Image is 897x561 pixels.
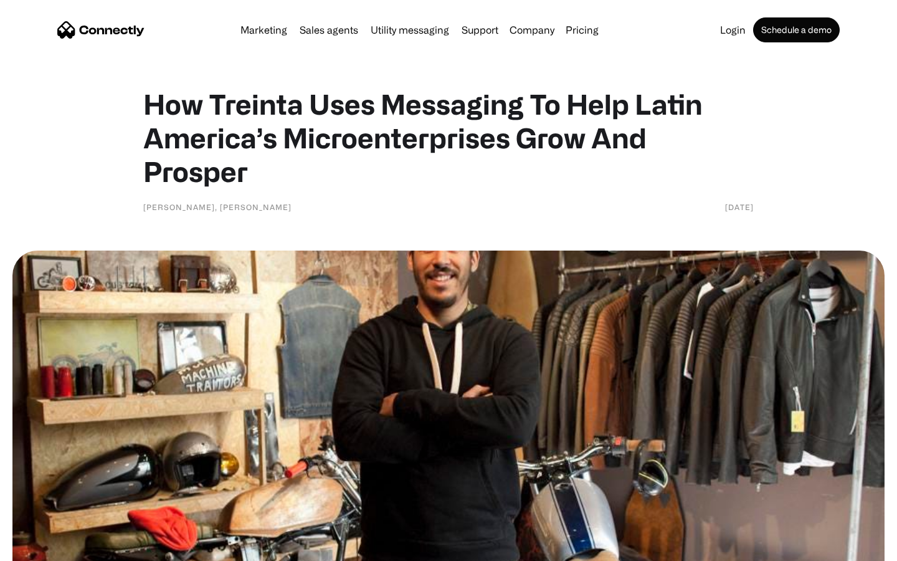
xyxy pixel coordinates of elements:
aside: Language selected: English [12,539,75,557]
ul: Language list [25,539,75,557]
h1: How Treinta Uses Messaging To Help Latin America’s Microenterprises Grow And Prosper [143,87,754,188]
a: Utility messaging [366,25,454,35]
a: Login [715,25,751,35]
div: Company [510,21,554,39]
div: [PERSON_NAME], [PERSON_NAME] [143,201,292,213]
a: Schedule a demo [753,17,840,42]
a: Pricing [561,25,604,35]
a: Sales agents [295,25,363,35]
div: [DATE] [725,201,754,213]
a: Support [457,25,503,35]
a: Marketing [235,25,292,35]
